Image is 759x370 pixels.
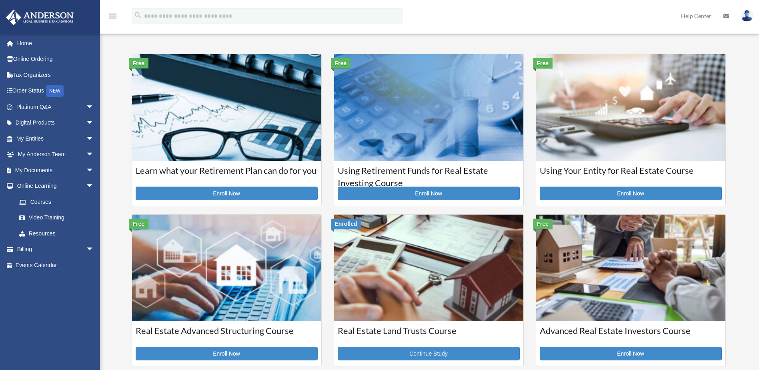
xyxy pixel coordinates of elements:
a: Home [6,35,106,51]
span: arrow_drop_down [86,178,102,195]
span: arrow_drop_down [86,147,102,163]
a: Digital Productsarrow_drop_down [6,115,106,131]
div: Free [129,58,149,68]
a: Tax Organizers [6,67,106,83]
a: My Documentsarrow_drop_down [6,162,106,178]
a: Enroll Now [136,187,318,200]
a: Order StatusNEW [6,83,106,99]
a: Video Training [11,210,106,226]
img: Anderson Advisors Platinum Portal [4,10,76,25]
a: My Entitiesarrow_drop_down [6,131,106,147]
div: Free [331,58,351,68]
span: arrow_drop_down [86,131,102,147]
span: arrow_drop_down [86,99,102,115]
a: Resources [11,225,106,241]
a: menu [108,14,118,21]
div: Free [533,58,553,68]
h3: Advanced Real Estate Investors Course [540,325,722,345]
h3: Using Your Entity for Real Estate Course [540,165,722,185]
span: arrow_drop_down [86,241,102,258]
a: Billingarrow_drop_down [6,241,106,257]
a: Enroll Now [540,187,722,200]
a: Platinum Q&Aarrow_drop_down [6,99,106,115]
a: Online Learningarrow_drop_down [6,178,106,194]
img: User Pic [741,10,753,22]
a: Enroll Now [136,347,318,360]
i: search [134,11,142,20]
a: Continue Study [338,347,520,360]
a: Courses [11,194,102,210]
h3: Using Retirement Funds for Real Estate Investing Course [338,165,520,185]
div: Free [533,219,553,229]
h3: Real Estate Advanced Structuring Course [136,325,318,345]
i: menu [108,11,118,21]
h3: Real Estate Land Trusts Course [338,325,520,345]
div: NEW [46,85,64,97]
a: Enroll Now [540,347,722,360]
div: Free [129,219,149,229]
a: My Anderson Teamarrow_drop_down [6,147,106,163]
a: Enroll Now [338,187,520,200]
div: Enrolled [331,219,361,229]
span: arrow_drop_down [86,162,102,179]
a: Online Ordering [6,51,106,67]
span: arrow_drop_down [86,115,102,131]
h3: Learn what your Retirement Plan can do for you [136,165,318,185]
a: Events Calendar [6,257,106,273]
